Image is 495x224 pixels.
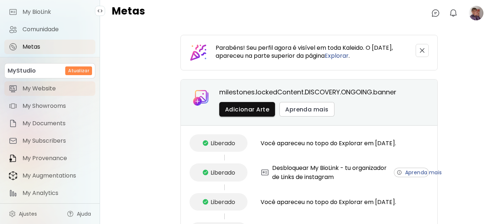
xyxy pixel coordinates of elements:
[97,8,103,14] img: collapse
[394,168,429,177] button: Aprenda mais
[62,207,95,221] a: Ajuda
[22,172,91,179] span: My Augmentations
[9,8,17,16] img: My BioLink icon
[4,99,95,113] a: itemMy Showrooms
[416,44,429,57] button: closeIcon
[4,116,95,131] a: itemMy Documents
[22,190,91,197] span: My Analytics
[449,9,458,17] img: bellIcon
[19,210,37,217] span: Ajustes
[420,48,425,53] img: closeIcon
[4,40,95,54] a: completeMetas iconMetas
[22,155,91,162] span: My Provenance
[9,171,17,180] img: item
[9,42,17,51] img: Metas icon
[9,137,17,145] img: item
[261,197,396,207] span: Você apareceu no topo do Explorar em [DATE].
[211,139,235,148] span: Liberado
[22,26,91,33] span: Comunidade
[22,102,91,110] span: My Showrooms
[203,199,208,205] img: checkmark
[219,102,275,117] button: Adicionar Arte
[211,168,235,177] span: Liberado
[279,102,334,117] button: Aprenda mais
[67,210,74,217] img: help
[22,137,91,144] span: My Subscribers
[431,9,440,17] img: chatIcon
[8,66,36,75] p: MyStudio
[396,169,427,176] span: Aprenda mais
[219,88,396,96] h5: milestones.lockedContent.DISCOVERY.ONGOING.banner
[4,5,95,19] a: completeMy BioLink iconMy BioLink
[9,25,17,34] img: Comunidade icon
[4,207,41,221] a: Ajustes
[68,68,89,74] h6: Atualizar
[9,210,16,217] img: settings
[203,170,208,175] img: checkmark
[4,81,95,96] a: itemMy Website
[9,119,17,128] img: item
[211,197,235,207] span: Liberado
[203,140,208,146] img: checkmark
[4,134,95,148] a: itemMy Subscribers
[22,43,91,50] span: Metas
[22,8,91,16] span: My BioLink
[225,106,269,113] span: Adicionar Arte
[22,120,91,127] span: My Documents
[4,186,95,200] a: itemMy Analytics
[4,22,95,37] a: Comunidade iconComunidade
[261,139,396,148] span: Você apareceu no topo do Explorar em [DATE].
[77,210,91,217] span: Ajuda
[9,102,17,110] img: item
[4,168,95,183] a: itemMy Augmentations
[9,84,17,93] img: item
[447,7,459,19] button: bellIcon
[9,154,17,163] img: item
[22,85,91,92] span: My Website
[112,6,145,20] h4: Metas
[285,106,329,113] span: Aprenda mais
[216,44,407,61] h5: Parabéns! Seu perfil agora é visível em toda Kaleido. O [DATE], apareceu na parte superior da pág...
[9,189,17,197] img: item
[272,163,389,182] span: Desbloquear My BioLink - tu organizador de Links de instagram
[4,151,95,166] a: itemMy Provenance
[325,52,349,60] a: Explorar
[261,168,269,177] img: KALEIDO_CARD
